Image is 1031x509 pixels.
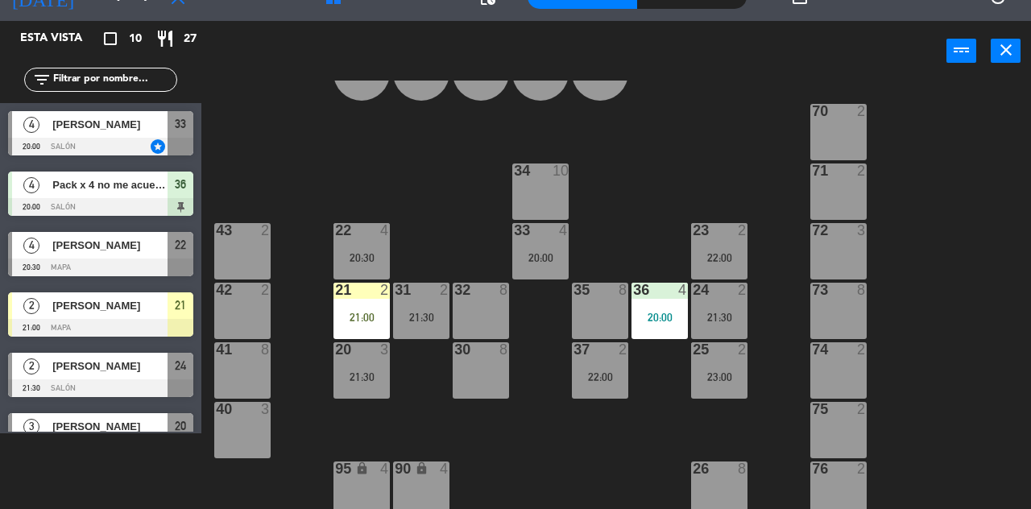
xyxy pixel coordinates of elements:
div: 2 [261,223,271,238]
span: 33 [175,114,186,134]
div: 43 [216,223,217,238]
i: lock [415,461,429,475]
span: 4 [23,117,39,133]
div: 20 [335,342,336,357]
div: 2 [857,342,867,357]
div: 8 [499,342,509,357]
div: 4 [380,461,390,476]
div: 2 [380,283,390,297]
div: 4 [678,283,688,297]
div: 37 [573,342,574,357]
div: 4 [440,461,449,476]
div: 75 [812,402,813,416]
i: filter_list [32,70,52,89]
div: 10 [553,163,569,178]
div: 40 [216,402,217,416]
i: crop_square [101,29,120,48]
div: 35 [573,283,574,297]
span: 4 [23,177,39,193]
span: 20 [175,416,186,436]
div: 8 [499,283,509,297]
div: 4 [559,223,569,238]
div: 2 [857,104,867,118]
span: [PERSON_NAME] [52,297,168,314]
i: close [996,40,1016,60]
div: 3 [261,402,271,416]
span: [PERSON_NAME] [52,116,168,133]
div: 8 [738,461,747,476]
button: close [991,39,1021,63]
div: 41 [216,342,217,357]
span: [PERSON_NAME] [52,418,168,435]
div: 8 [857,283,867,297]
i: power_input [952,40,971,60]
div: 2 [857,402,867,416]
span: 27 [184,30,197,48]
span: [PERSON_NAME] [52,237,168,254]
div: 2 [738,283,747,297]
input: Filtrar por nombre... [52,71,176,89]
div: 2 [738,342,747,357]
div: 2 [261,283,271,297]
div: 23:00 [691,371,747,383]
i: lock [355,461,369,475]
i: restaurant [155,29,175,48]
span: [PERSON_NAME] [52,358,168,375]
div: 70 [812,104,813,118]
span: 10 [129,30,142,48]
span: 36 [175,175,186,194]
span: 2 [23,358,39,375]
div: 22:00 [572,371,628,383]
div: 34 [514,163,515,178]
div: 33 [514,223,515,238]
div: 22:00 [691,252,747,263]
div: 42 [216,283,217,297]
div: 71 [812,163,813,178]
div: 8 [619,283,628,297]
div: 20:30 [333,252,390,263]
div: 4 [380,223,390,238]
div: 36 [633,283,634,297]
span: 21 [175,296,186,315]
span: Pack x 4 no me acuerdo el nombre [52,176,168,193]
div: 21:30 [393,312,449,323]
div: 20:00 [631,312,688,323]
span: 2 [23,298,39,314]
div: 76 [812,461,813,476]
div: 21 [335,283,336,297]
div: 2 [857,461,867,476]
div: 73 [812,283,813,297]
div: 95 [335,461,336,476]
div: 22 [335,223,336,238]
div: 2 [619,342,628,357]
div: 32 [454,283,455,297]
div: 20:00 [512,252,569,263]
span: 24 [175,356,186,375]
div: 3 [857,223,867,238]
span: 3 [23,419,39,435]
div: 74 [812,342,813,357]
span: 4 [23,238,39,254]
div: 21:30 [691,312,747,323]
div: 21:30 [333,371,390,383]
div: 3 [380,342,390,357]
div: 21:00 [333,312,390,323]
div: Esta vista [8,29,116,48]
div: 72 [812,223,813,238]
div: 2 [857,163,867,178]
div: 2 [738,223,747,238]
div: 2 [440,283,449,297]
div: 8 [261,342,271,357]
button: power_input [946,39,976,63]
span: 22 [175,235,186,254]
div: 30 [454,342,455,357]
